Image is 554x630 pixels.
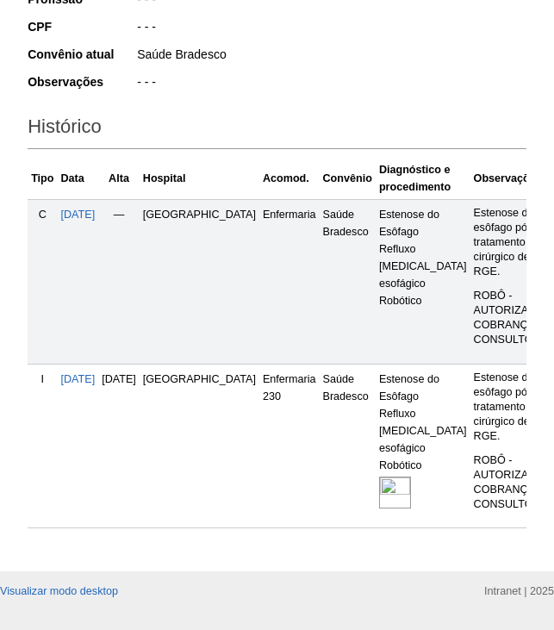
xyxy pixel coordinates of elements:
a: [DATE] [61,373,96,385]
td: Enfermaria 230 [259,364,320,528]
td: Saúde Bradesco [320,364,376,528]
div: Observações [28,73,135,90]
a: [DATE] [61,209,96,221]
td: [GEOGRAPHIC_DATA] [140,364,259,528]
div: C [31,206,53,223]
div: Saúde Bradesco [135,46,526,67]
td: Estenose do Esôfago Refluxo [MEDICAL_DATA] esofágico Robótico [376,364,470,528]
span: [DATE] [102,373,136,385]
p: ROBÔ - AUTORIZADO COBRANÇA CONSULTÓRIO [474,453,552,512]
h2: Histórico [28,109,526,149]
td: Saúde Bradesco [320,199,376,364]
td: Enfermaria [259,199,320,364]
div: - - - [135,18,526,40]
p: Estenose de esôfago pós tratamento cirúrgico de RGE. [474,371,552,444]
td: — [98,199,140,364]
div: - - - [135,73,526,95]
div: CPF [28,18,135,35]
th: Diagnóstico e procedimento [376,158,470,200]
th: Acomod. [259,158,320,200]
th: Data [58,158,99,200]
td: [GEOGRAPHIC_DATA] [140,199,259,364]
p: ROBÔ - AUTORIZADO COBRANÇA CONSULTÓRIO [474,289,552,347]
div: I [31,371,53,388]
th: Hospital [140,158,259,200]
div: Convênio atual [28,46,135,63]
p: Estenose de esôfago pós tratamento cirúrgico de RGE. [474,206,552,279]
td: Estenose do Esôfago Refluxo [MEDICAL_DATA] esofágico Robótico [376,199,470,364]
th: Tipo [28,158,57,200]
th: Convênio [320,158,376,200]
div: Intranet | 2025 [484,583,554,600]
th: Alta [98,158,140,200]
